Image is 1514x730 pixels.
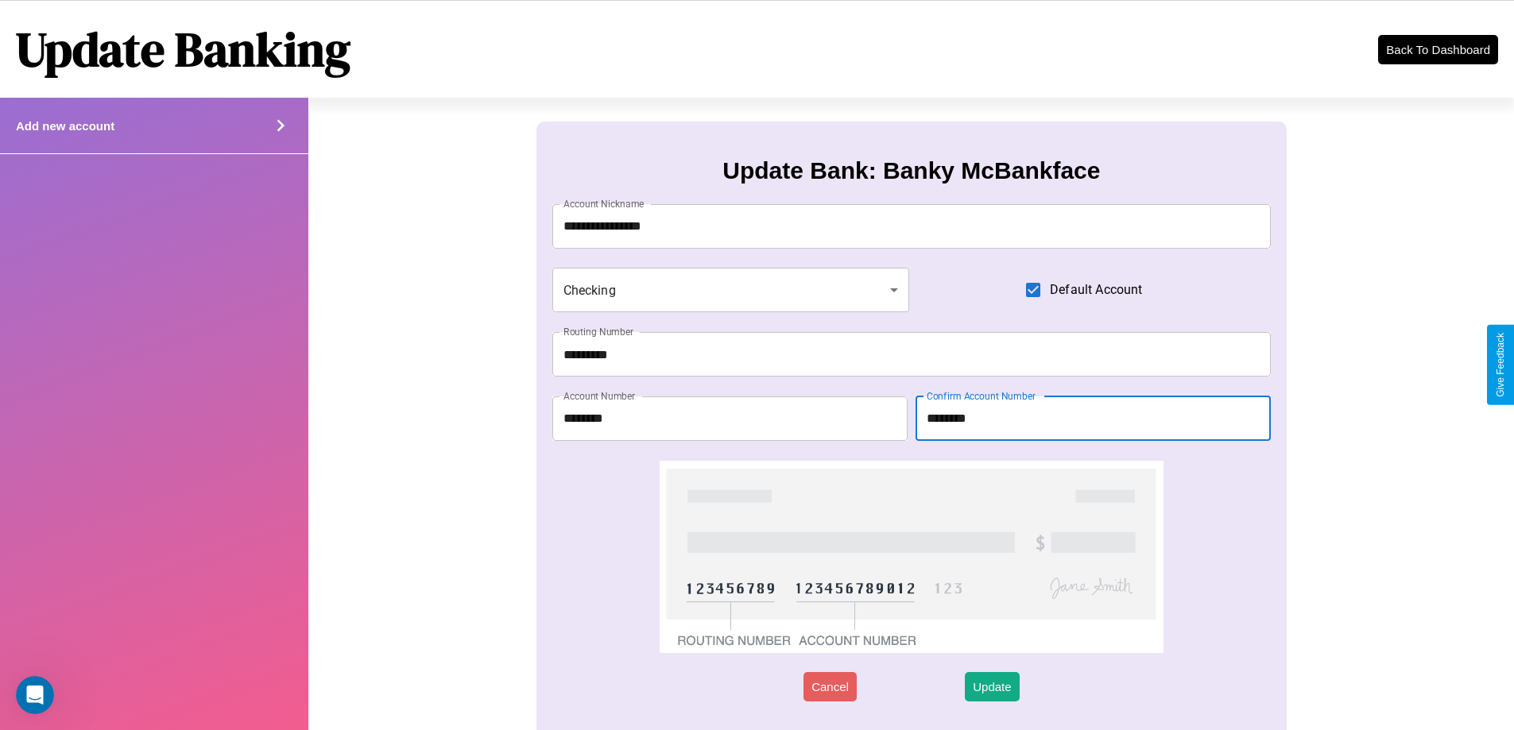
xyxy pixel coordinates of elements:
button: Cancel [803,672,857,701]
button: Back To Dashboard [1378,35,1498,64]
label: Account Number [563,389,635,403]
iframe: Intercom live chat [16,676,54,714]
div: Checking [552,268,910,312]
div: Give Feedback [1495,333,1506,397]
label: Routing Number [563,325,633,338]
label: Confirm Account Number [927,389,1036,403]
h3: Update Bank: Banky McBankface [722,157,1100,184]
img: check [660,461,1163,653]
label: Account Nickname [563,197,645,211]
h1: Update Banking [16,17,350,82]
button: Update [965,672,1019,701]
h4: Add new account [16,119,114,133]
span: Default Account [1050,280,1142,299]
